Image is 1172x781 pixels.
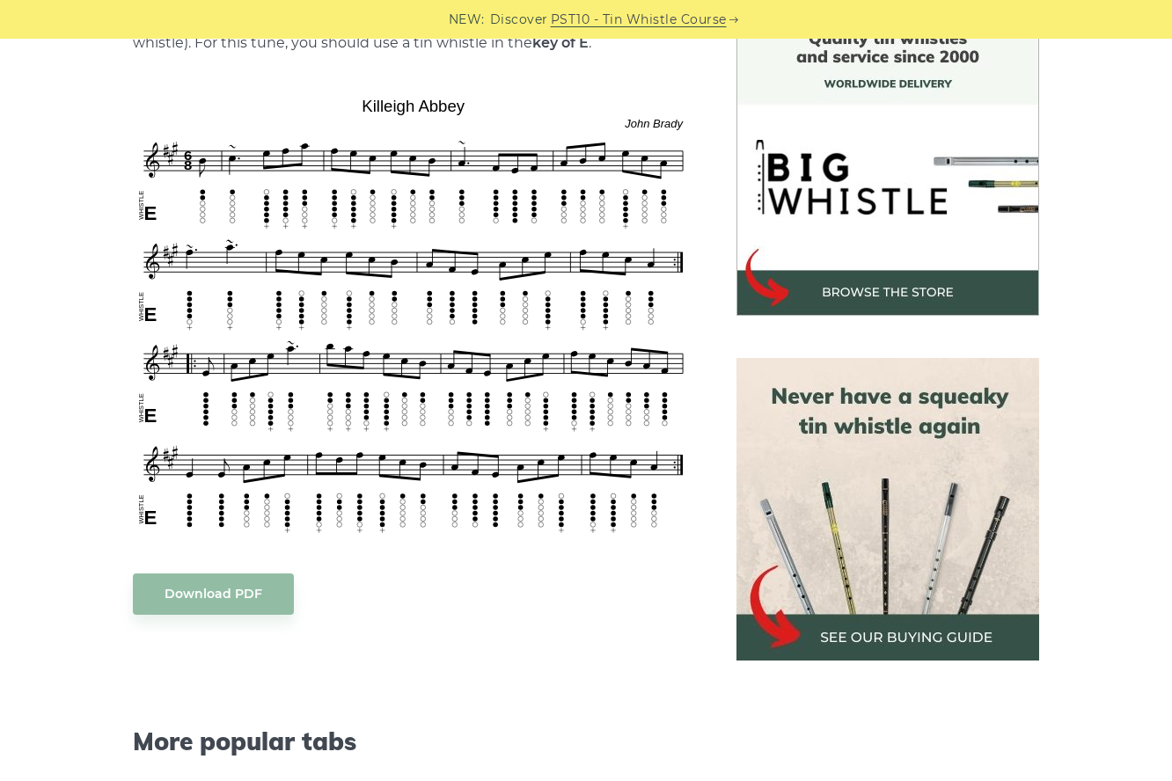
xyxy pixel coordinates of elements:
[133,91,694,537] img: Killeigh Abbey Tin Whistle Tabs & Sheet Music
[449,10,485,30] span: NEW:
[736,358,1039,661] img: tin whistle buying guide
[133,726,694,756] span: More popular tabs
[490,10,548,30] span: Discover
[551,10,727,30] a: PST10 - Tin Whistle Course
[736,13,1039,316] img: BigWhistle Tin Whistle Store
[133,573,294,615] a: Download PDF
[532,34,589,51] strong: key of E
